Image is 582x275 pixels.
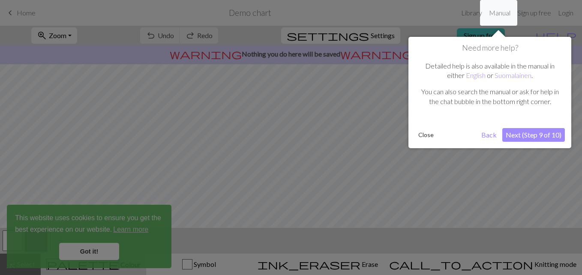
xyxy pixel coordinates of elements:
button: Close [415,129,437,141]
button: Next (Step 9 of 10) [502,128,565,142]
a: English [466,71,486,79]
h1: Need more help? [415,43,565,53]
a: Suomalainen [495,71,531,79]
p: Detailed help is also available in the manual in either or . [419,61,561,81]
div: Need more help? [408,37,571,148]
button: Back [478,128,500,142]
p: You can also search the manual or ask for help in the chat bubble in the bottom right corner. [419,87,561,106]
